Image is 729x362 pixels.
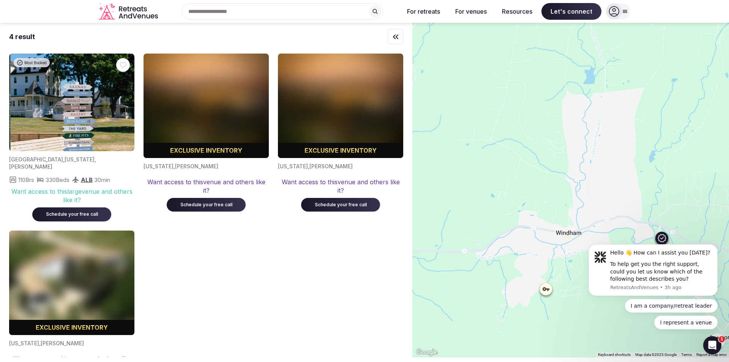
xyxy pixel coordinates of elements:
span: , [39,340,41,346]
span: Most Booked [24,60,47,65]
span: [US_STATE] [9,340,39,346]
button: Resources [496,3,538,20]
a: Schedule your free call [167,200,246,208]
button: Go to slide 4 [79,144,82,147]
div: Want access to this venue and others like it? [278,178,403,195]
span: [PERSON_NAME] [175,163,218,169]
span: Map data ©2025 Google [635,353,677,357]
div: Want access to this venue and others like it? [144,178,269,195]
span: , [63,156,65,163]
a: Report a map error [696,353,727,357]
button: For venues [449,3,493,20]
svg: Retreats and Venues company logo [99,3,159,20]
button: Go to slide 2 [67,144,69,147]
span: , [174,163,175,169]
span: [US_STATE] [144,163,174,169]
button: For retreats [401,3,446,20]
a: Schedule your free call [32,210,111,217]
div: Exclusive inventory [278,146,403,155]
span: 30 min [94,176,110,184]
div: Schedule your free call [310,202,371,208]
button: Keyboard shortcuts [598,352,631,357]
div: Want access to this large venue and others like it? [9,187,134,204]
span: Let's connect [541,3,601,20]
div: 4 result [9,32,35,41]
div: Schedule your free call [41,211,102,218]
button: Go to slide 3 [72,144,77,147]
span: ALB [81,176,93,183]
span: , [95,156,96,163]
div: Exclusive inventory [9,323,134,332]
span: , [308,163,309,169]
span: [GEOGRAPHIC_DATA] [9,156,63,163]
iframe: Intercom notifications message [577,237,729,334]
button: Go to slide 1 [62,144,64,147]
span: 1 [719,336,725,342]
span: [PERSON_NAME] [309,163,353,169]
span: [PERSON_NAME] [9,163,52,170]
span: [PERSON_NAME] [41,340,84,346]
iframe: Intercom live chat [703,336,721,354]
a: Visit the homepage [99,3,159,20]
div: Most Booked [14,58,50,67]
img: Blurred cover image for a premium venue [9,231,134,335]
span: 330 Beds [46,176,69,184]
a: Schedule your free call [301,200,380,208]
div: Schedule your free call [176,202,237,208]
span: [US_STATE] [65,156,95,163]
img: Blurred cover image for a premium venue [278,54,403,158]
a: Terms (opens in new tab) [681,353,692,357]
div: Exclusive inventory [144,146,269,155]
span: [US_STATE] [278,163,308,169]
img: Google [414,348,439,357]
span: 110 Brs [18,176,34,184]
a: Open this area in Google Maps (opens a new window) [414,348,439,357]
img: Featured image for venue [11,54,136,151]
img: Blurred cover image for a premium venue [144,54,269,158]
